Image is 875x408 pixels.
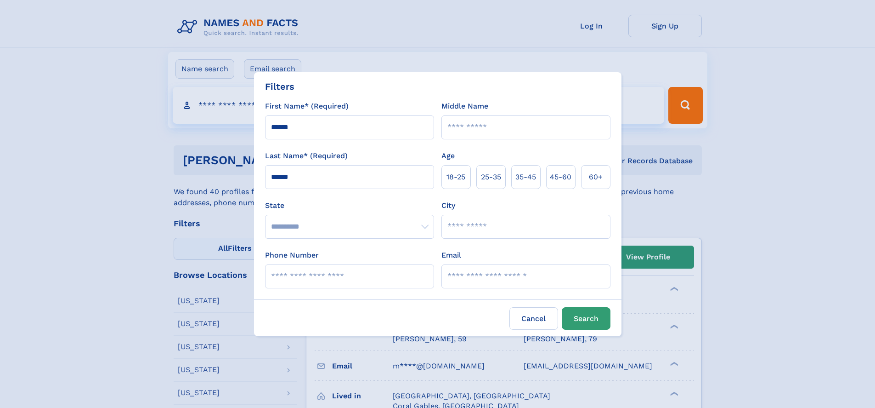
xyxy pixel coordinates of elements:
[441,200,455,211] label: City
[589,172,603,183] span: 60+
[481,172,501,183] span: 25‑35
[509,307,558,330] label: Cancel
[446,172,465,183] span: 18‑25
[265,80,294,93] div: Filters
[265,150,348,161] label: Last Name* (Required)
[441,250,461,261] label: Email
[265,200,434,211] label: State
[515,172,536,183] span: 35‑45
[265,250,319,261] label: Phone Number
[441,101,488,112] label: Middle Name
[562,307,610,330] button: Search
[265,101,349,112] label: First Name* (Required)
[550,172,571,183] span: 45‑60
[441,150,455,161] label: Age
